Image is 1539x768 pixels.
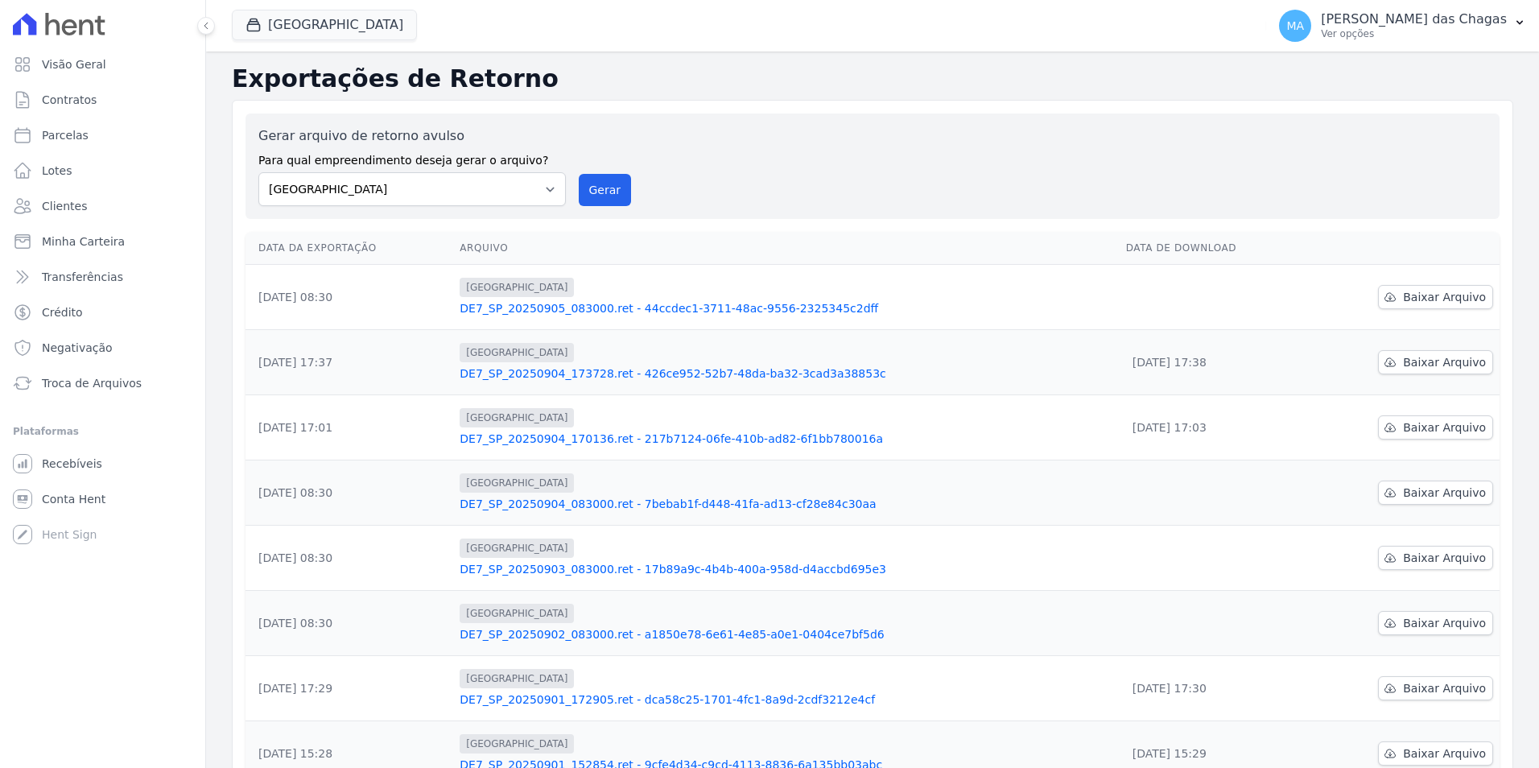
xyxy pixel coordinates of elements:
td: [DATE] 08:30 [245,591,453,656]
a: Clientes [6,190,199,222]
span: Baixar Arquivo [1403,550,1486,566]
span: Clientes [42,198,87,214]
label: Para qual empreendimento deseja gerar o arquivo? [258,146,566,169]
a: Parcelas [6,119,199,151]
a: Conta Hent [6,483,199,515]
a: Baixar Arquivo [1378,611,1493,635]
a: DE7_SP_20250904_170136.ret - 217b7124-06fe-410b-ad82-6f1bb780016a [460,431,1112,447]
span: Transferências [42,269,123,285]
td: [DATE] 17:29 [245,656,453,721]
a: DE7_SP_20250902_083000.ret - a1850e78-6e61-4e85-a0e1-0404ce7bf5d6 [460,626,1112,642]
td: [DATE] 08:30 [245,526,453,591]
button: Gerar [579,174,632,206]
span: [GEOGRAPHIC_DATA] [460,604,574,623]
span: Baixar Arquivo [1403,419,1486,436]
td: [DATE] 08:30 [245,460,453,526]
span: MA [1286,20,1304,31]
a: Recebíveis [6,448,199,480]
th: Data de Download [1120,232,1306,265]
span: Baixar Arquivo [1403,745,1486,762]
span: Baixar Arquivo [1403,289,1486,305]
label: Gerar arquivo de retorno avulso [258,126,566,146]
span: Minha Carteira [42,233,125,250]
span: Recebíveis [42,456,102,472]
a: Contratos [6,84,199,116]
span: [GEOGRAPHIC_DATA] [460,734,574,754]
button: [GEOGRAPHIC_DATA] [232,10,417,40]
span: Parcelas [42,127,89,143]
a: Baixar Arquivo [1378,481,1493,505]
a: DE7_SP_20250903_083000.ret - 17b89a9c-4b4b-400a-958d-d4accbd695e3 [460,561,1112,577]
td: [DATE] 17:30 [1120,656,1306,721]
span: [GEOGRAPHIC_DATA] [460,278,574,297]
h2: Exportações de Retorno [232,64,1513,93]
a: Minha Carteira [6,225,199,258]
td: [DATE] 08:30 [245,265,453,330]
th: Data da Exportação [245,232,453,265]
a: Visão Geral [6,48,199,81]
span: [GEOGRAPHIC_DATA] [460,408,574,427]
td: [DATE] 17:03 [1120,395,1306,460]
a: Baixar Arquivo [1378,676,1493,700]
span: Conta Hent [42,491,105,507]
th: Arquivo [453,232,1119,265]
span: Baixar Arquivo [1403,615,1486,631]
td: [DATE] 17:01 [245,395,453,460]
a: Lotes [6,155,199,187]
div: Plataformas [13,422,192,441]
a: Baixar Arquivo [1378,285,1493,309]
td: [DATE] 17:37 [245,330,453,395]
td: [DATE] 17:38 [1120,330,1306,395]
button: MA [PERSON_NAME] das Chagas Ver opções [1266,3,1539,48]
a: Transferências [6,261,199,293]
span: [GEOGRAPHIC_DATA] [460,343,574,362]
a: Baixar Arquivo [1378,415,1493,440]
a: Baixar Arquivo [1378,546,1493,570]
span: [GEOGRAPHIC_DATA] [460,669,574,688]
a: Troca de Arquivos [6,367,199,399]
a: Crédito [6,296,199,328]
p: [PERSON_NAME] das Chagas [1321,11,1507,27]
span: [GEOGRAPHIC_DATA] [460,539,574,558]
a: Baixar Arquivo [1378,350,1493,374]
span: Negativação [42,340,113,356]
span: Lotes [42,163,72,179]
span: Visão Geral [42,56,106,72]
span: Troca de Arquivos [42,375,142,391]
span: Baixar Arquivo [1403,680,1486,696]
a: Negativação [6,332,199,364]
a: DE7_SP_20250901_172905.ret - dca58c25-1701-4fc1-8a9d-2cdf3212e4cf [460,692,1112,708]
span: [GEOGRAPHIC_DATA] [460,473,574,493]
a: Baixar Arquivo [1378,741,1493,766]
span: Baixar Arquivo [1403,485,1486,501]
a: DE7_SP_20250904_083000.ret - 7bebab1f-d448-41fa-ad13-cf28e84c30aa [460,496,1112,512]
span: Crédito [42,304,83,320]
span: Contratos [42,92,97,108]
a: DE7_SP_20250905_083000.ret - 44ccdec1-3711-48ac-9556-2325345c2dff [460,300,1112,316]
span: Baixar Arquivo [1403,354,1486,370]
p: Ver opções [1321,27,1507,40]
a: DE7_SP_20250904_173728.ret - 426ce952-52b7-48da-ba32-3cad3a38853c [460,365,1112,382]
